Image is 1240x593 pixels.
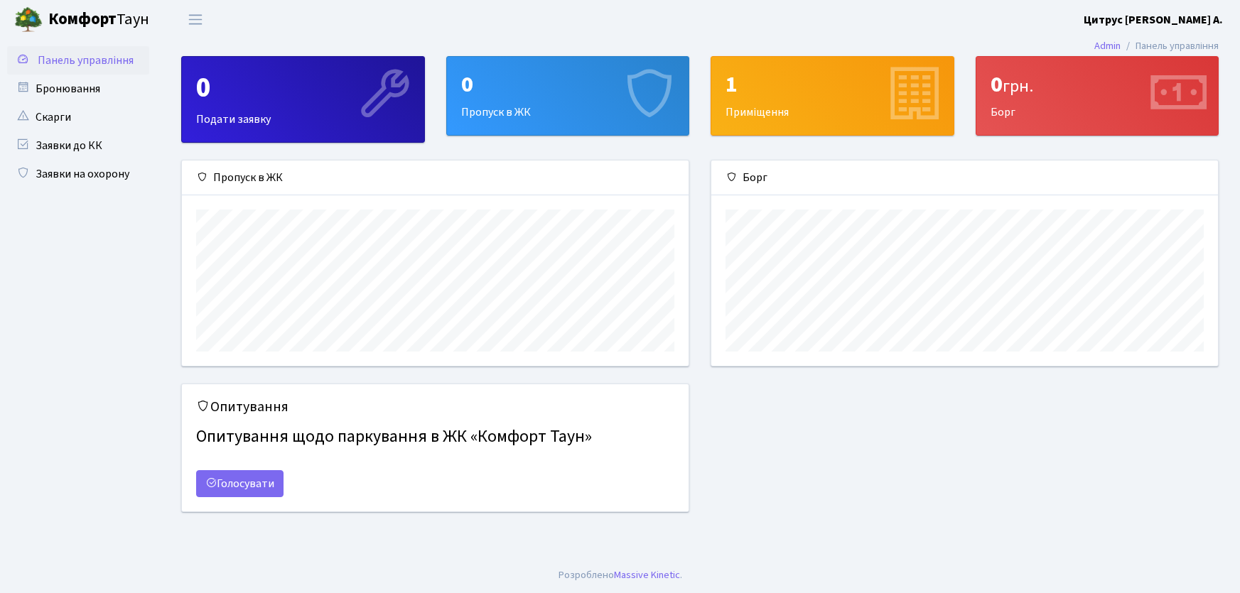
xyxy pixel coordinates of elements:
div: . [559,567,682,583]
div: 0 [196,71,410,105]
div: 0 [991,71,1204,98]
nav: breadcrumb [1073,31,1240,61]
a: Цитрус [PERSON_NAME] А. [1084,11,1223,28]
div: Приміщення [711,57,954,135]
a: Скарги [7,103,149,131]
a: Панель управління [7,46,149,75]
span: Панель управління [38,53,134,68]
span: грн. [1003,74,1033,99]
li: Панель управління [1121,38,1219,54]
a: Голосувати [196,470,284,497]
a: 1Приміщення [711,56,954,136]
div: 1 [726,71,939,98]
b: Комфорт [48,8,117,31]
a: Massive Kinetic [614,567,680,582]
a: Заявки до КК [7,131,149,160]
a: 0Подати заявку [181,56,425,143]
div: Борг [976,57,1219,135]
div: 0 [461,71,675,98]
div: Пропуск в ЖК [447,57,689,135]
span: Таун [48,8,149,32]
a: 0Пропуск в ЖК [446,56,690,136]
a: Розроблено [559,567,614,582]
a: Admin [1094,38,1121,53]
div: Пропуск в ЖК [182,161,689,195]
button: Переключити навігацію [178,8,213,31]
img: logo.png [14,6,43,34]
h5: Опитування [196,398,674,415]
a: Бронювання [7,75,149,103]
a: Заявки на охорону [7,160,149,188]
div: Борг [711,161,1218,195]
b: Цитрус [PERSON_NAME] А. [1084,12,1223,28]
h4: Опитування щодо паркування в ЖК «Комфорт Таун» [196,421,674,453]
div: Подати заявку [182,57,424,142]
